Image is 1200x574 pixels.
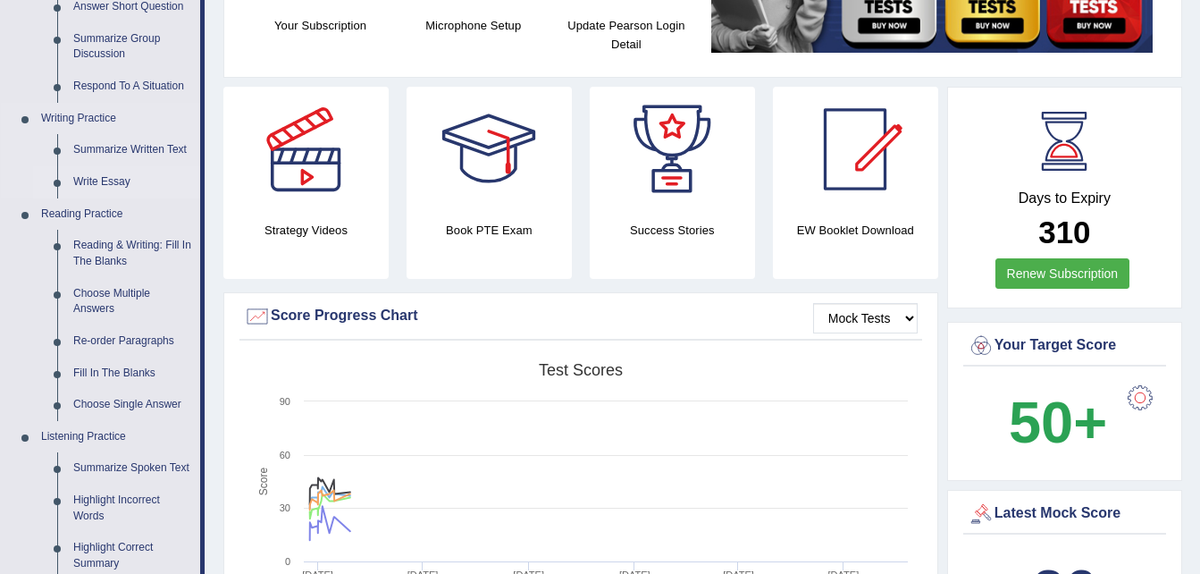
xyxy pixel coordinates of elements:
a: Choose Multiple Answers [65,278,200,325]
h4: Update Pearson Login Detail [558,16,693,54]
h4: Days to Expiry [968,190,1162,207]
text: 30 [280,502,290,513]
div: Score Progress Chart [244,303,918,330]
h4: Microphone Setup [406,16,541,35]
h4: Success Stories [590,221,755,240]
a: Respond To A Situation [65,71,200,103]
h4: Book PTE Exam [407,221,572,240]
a: Summarize Written Text [65,134,200,166]
tspan: Test scores [539,361,623,379]
div: Your Target Score [968,333,1162,359]
b: 50+ [1009,390,1107,455]
a: Choose Single Answer [65,389,200,421]
h4: Your Subscription [253,16,388,35]
a: Listening Practice [33,421,200,453]
h4: Strategy Videos [223,221,389,240]
a: Summarize Group Discussion [65,23,200,71]
div: Latest Mock Score [968,501,1162,528]
text: 90 [280,396,290,407]
a: Re-order Paragraphs [65,325,200,358]
b: 310 [1038,215,1090,249]
a: Fill In The Blanks [65,358,200,390]
a: Write Essay [65,166,200,198]
a: Renew Subscription [995,258,1130,289]
a: Highlight Incorrect Words [65,485,200,532]
a: Reading & Writing: Fill In The Blanks [65,230,200,277]
a: Reading Practice [33,198,200,231]
text: 60 [280,450,290,460]
a: Summarize Spoken Text [65,452,200,485]
h4: EW Booklet Download [773,221,938,240]
tspan: Score [257,468,270,496]
a: Writing Practice [33,103,200,135]
text: 0 [285,556,290,567]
